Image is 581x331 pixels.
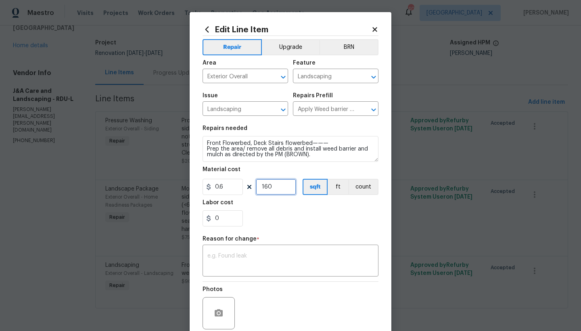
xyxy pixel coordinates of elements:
h5: Labor cost [203,200,233,205]
button: Repair [203,39,262,55]
button: Open [368,104,379,115]
button: Open [368,71,379,83]
h5: Material cost [203,167,240,172]
button: BRN [319,39,378,55]
button: ft [328,179,348,195]
h5: Photos [203,287,223,292]
button: Upgrade [262,39,320,55]
h5: Feature [293,60,316,66]
button: sqft [303,179,328,195]
button: count [348,179,378,195]
h2: Edit Line Item [203,25,371,34]
h5: Repairs needed [203,126,247,131]
h5: Reason for change [203,236,257,242]
h5: Repairs Prefill [293,93,333,98]
button: Open [278,104,289,115]
button: Open [278,71,289,83]
textarea: Front Flowerbed, Deck Stairs flowerbed——— Prep the area/ remove all debris and install weed barri... [203,136,378,162]
h5: Issue [203,93,218,98]
h5: Area [203,60,216,66]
